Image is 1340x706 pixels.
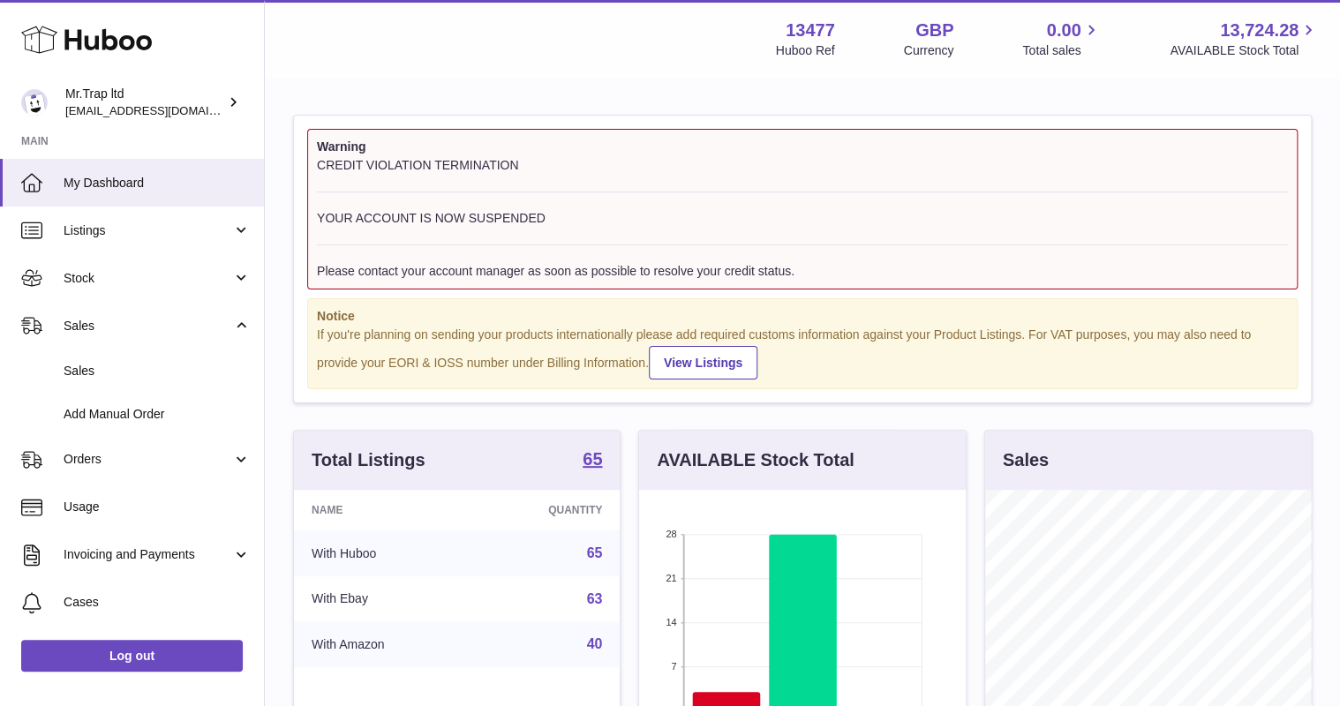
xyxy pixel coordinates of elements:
span: Listings [64,222,232,239]
a: Log out [21,640,243,672]
text: 21 [666,573,677,583]
td: With Huboo [294,530,472,576]
div: CREDIT VIOLATION TERMINATION YOUR ACCOUNT IS NOW SUSPENDED Please contact your account manager as... [317,157,1288,280]
span: Invoicing and Payments [64,546,232,563]
span: [EMAIL_ADDRESS][DOMAIN_NAME] [65,103,260,117]
a: 63 [587,591,603,606]
div: If you're planning on sending your products internationally please add required customs informati... [317,327,1288,379]
div: Huboo Ref [776,42,835,59]
strong: 13477 [786,19,835,42]
a: 65 [587,545,603,560]
span: Stock [64,270,232,287]
span: Sales [64,318,232,334]
h3: AVAILABLE Stock Total [657,448,854,472]
text: 28 [666,529,677,539]
a: 65 [583,450,602,471]
strong: GBP [915,19,953,42]
span: My Dashboard [64,175,251,192]
span: 13,724.28 [1220,19,1299,42]
span: Cases [64,594,251,611]
span: AVAILABLE Stock Total [1170,42,1319,59]
strong: Notice [317,308,1288,325]
h3: Total Listings [312,448,425,472]
a: 40 [587,636,603,651]
a: 0.00 Total sales [1022,19,1101,59]
span: Total sales [1022,42,1101,59]
td: With Amazon [294,621,472,667]
strong: Warning [317,139,1288,155]
span: Sales [64,363,251,379]
h3: Sales [1003,448,1049,472]
strong: 65 [583,450,602,468]
img: office@grabacz.eu [21,89,48,116]
text: 7 [672,661,677,672]
a: 13,724.28 AVAILABLE Stock Total [1170,19,1319,59]
text: 14 [666,617,677,627]
div: Mr.Trap ltd [65,86,224,119]
a: View Listings [649,346,757,379]
span: Usage [64,499,251,515]
th: Name [294,490,472,530]
span: Orders [64,451,232,468]
span: 0.00 [1047,19,1081,42]
td: With Ebay [294,576,472,622]
th: Quantity [472,490,620,530]
span: Add Manual Order [64,406,251,423]
div: Currency [904,42,954,59]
